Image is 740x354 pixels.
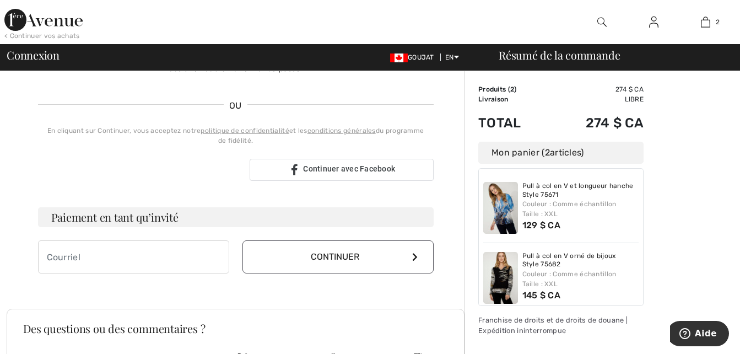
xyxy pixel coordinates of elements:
div: Couleur : Comme échantillon Taille : XXL [522,269,639,289]
span: 145 $ CA [522,290,560,301]
span: Continuer avec Facebook [303,164,395,173]
button: Continuer [242,240,434,273]
font: EN [445,53,454,61]
h3: Des questions ou des commentaires ? [23,323,448,334]
span: Connexion [7,50,60,61]
font: Produits ( [478,85,514,93]
span: 2 [545,147,550,158]
div: En cliquant sur Continuer, vous acceptez notre et les du programme de fidélité. [38,126,434,146]
span: OU [224,99,247,112]
img: 1ère Avenue [4,9,83,31]
div: Couleur : Comme échantillon Taille : XXL [522,199,639,219]
img: Dollar canadien [390,53,408,62]
input: Courriel [38,240,229,273]
a: Pull à col en V orné de bijoux Style 75682 [522,252,639,269]
a: Continuer avec Facebook [250,159,434,181]
td: Livraison [478,94,548,104]
iframe: Sign in with Google Button [33,158,246,182]
iframe: Sign in with Google Dialog [514,11,729,112]
span: GOUJAT [390,53,439,61]
div: Mon panier ( articles) [478,142,644,164]
img: Pull à col en V et longueur hanche Style 75671 [483,182,518,234]
td: 274 $ CA [548,104,644,142]
div: Résumé de la commande [485,50,733,61]
font: Continuer [311,251,359,262]
a: politique de confidentialité [201,127,289,135]
td: ) [478,84,548,94]
td: Total [478,104,548,142]
img: Pull à col en V orné de bijoux Style 75682 [483,252,518,304]
iframe: Opens a widget where you can find more information [670,321,729,348]
a: conditions générales [307,127,376,135]
h3: Paiement en tant qu’invité [38,207,434,227]
div: < Continuer vos achats [4,31,80,41]
span: 2 [510,85,514,93]
span: 129 $ CA [522,220,560,230]
div: Franchise de droits et de droits de douane | Expédition ininterrompue [478,315,644,336]
a: Pull à col en V et longueur hanche Style 75671 [522,182,639,199]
